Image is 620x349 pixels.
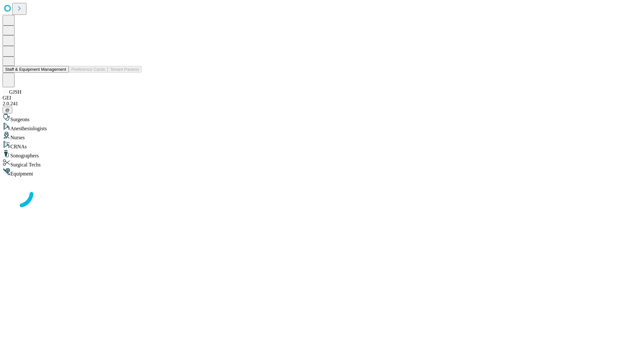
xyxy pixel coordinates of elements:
[9,89,21,95] span: GJSH
[3,159,617,168] div: Surgical Techs
[3,101,617,107] div: 2.0.241
[3,107,12,113] button: @
[3,95,617,101] div: GEI
[5,108,10,112] span: @
[3,168,617,177] div: Equipment
[3,122,617,132] div: Anesthesiologists
[3,113,617,122] div: Surgeons
[108,66,142,73] button: Tenant Params
[69,66,108,73] button: Preference Cards
[3,150,617,159] div: Sonographers
[3,141,617,150] div: CRNAs
[3,66,69,73] button: Staff & Equipment Management
[3,132,617,141] div: Nurses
